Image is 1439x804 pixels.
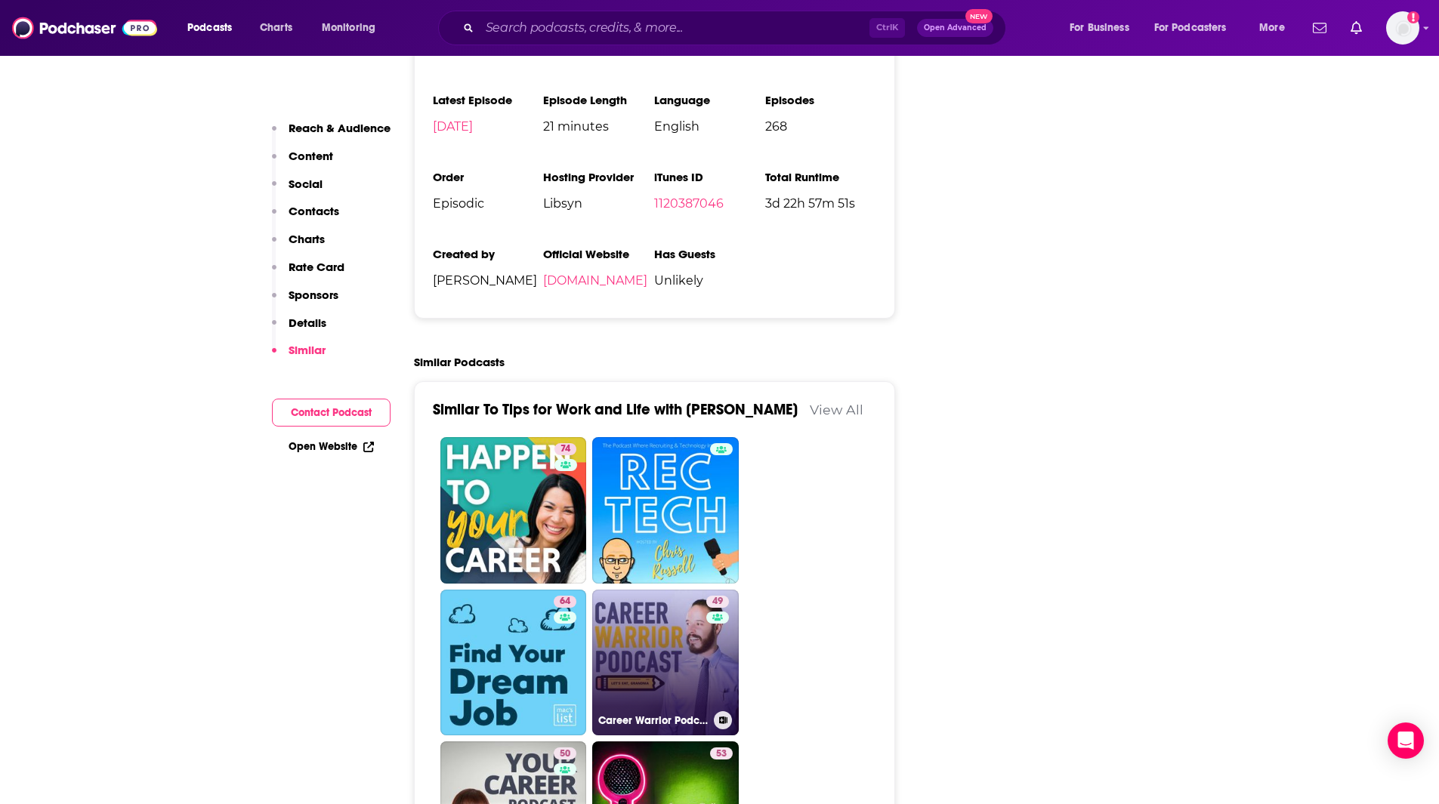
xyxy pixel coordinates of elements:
div: Open Intercom Messenger [1388,722,1424,759]
span: Logged in as AtriaBooks [1386,11,1419,45]
h3: iTunes ID [654,170,765,184]
button: open menu [1059,16,1148,40]
button: open menu [177,16,252,40]
button: Contacts [272,204,339,232]
a: 50 [554,747,576,759]
span: 50 [560,747,570,762]
span: [PERSON_NAME] [433,273,544,288]
button: open menu [1249,16,1304,40]
p: Details [289,316,326,330]
img: Podchaser - Follow, Share and Rate Podcasts [12,14,157,42]
input: Search podcasts, credits, & more... [480,16,869,40]
p: Charts [289,232,325,246]
p: Content [289,149,333,163]
span: 3d 22h 57m 51s [765,196,876,211]
a: 74 [554,443,576,455]
h3: Order [433,170,544,184]
span: 74 [560,442,570,457]
h3: Total Runtime [765,170,876,184]
span: Open Advanced [924,24,987,32]
span: Podcasts [187,17,232,39]
button: Rate Card [272,260,344,288]
button: Charts [272,232,325,260]
svg: Add a profile image [1407,11,1419,23]
span: For Podcasters [1154,17,1227,39]
a: Open Website [289,440,374,453]
button: Content [272,149,333,177]
a: 49 [706,596,729,608]
span: Unlikely [654,273,765,288]
a: [DATE] [433,119,473,134]
a: 64 [440,590,587,736]
a: 64 [554,596,576,608]
p: Sponsors [289,288,338,302]
a: 49Career Warrior Podcast [592,590,739,736]
p: Similar [289,343,326,357]
p: Contacts [289,204,339,218]
a: [DOMAIN_NAME] [543,273,647,288]
h3: Episodes [765,93,876,107]
span: 21 minutes [543,119,654,134]
span: Ctrl K [869,18,905,38]
button: open menu [311,16,395,40]
h2: Similar Podcasts [414,355,505,369]
p: Rate Card [289,260,344,274]
h3: Latest Episode [433,93,544,107]
a: Charts [250,16,301,40]
h3: Created by [433,247,544,261]
span: Episodic [433,196,544,211]
span: For Business [1070,17,1129,39]
a: Similar To Tips for Work and Life with [PERSON_NAME] [433,400,798,419]
span: Monitoring [322,17,375,39]
span: Charts [260,17,292,39]
a: 1120387046 [654,196,724,211]
a: View All [810,402,863,417]
p: Social [289,177,323,191]
button: open menu [1144,16,1249,40]
a: Show notifications dropdown [1345,15,1368,41]
span: 53 [716,747,727,762]
h3: Has Guests [654,247,765,261]
button: Details [272,316,326,343]
span: More [1259,17,1285,39]
button: Show profile menu [1386,11,1419,45]
span: 268 [765,119,876,134]
button: Reach & Audience [272,121,391,149]
span: New [965,9,993,23]
img: User Profile [1386,11,1419,45]
button: Contact Podcast [272,399,391,427]
h3: Episode Length [543,93,654,107]
h3: Career Warrior Podcast [598,714,708,727]
a: 53 [710,747,733,759]
a: Show notifications dropdown [1307,15,1332,41]
button: Open AdvancedNew [917,19,993,37]
span: English [654,119,765,134]
h3: Hosting Provider [543,170,654,184]
h3: Official Website [543,247,654,261]
p: Reach & Audience [289,121,391,135]
button: Similar [272,343,326,371]
button: Sponsors [272,288,338,316]
div: Search podcasts, credits, & more... [452,11,1021,45]
button: Social [272,177,323,205]
a: 74 [440,437,587,584]
span: Libsyn [543,196,654,211]
h3: Language [654,93,765,107]
span: 64 [560,594,570,609]
span: 49 [712,594,723,609]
